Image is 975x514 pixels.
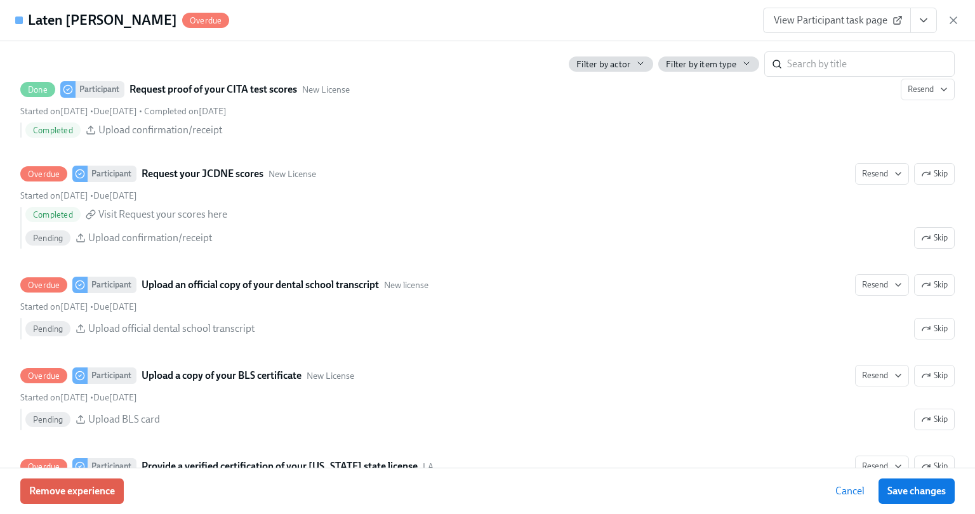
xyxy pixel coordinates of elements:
[93,106,137,117] span: Thursday, September 12th 2024, 1:00 pm
[20,169,67,179] span: Overdue
[855,163,909,185] button: OverdueParticipantRequest your JCDNE scoresNew LicenseSkipStarted on[DATE] •Due[DATE] CompletedVi...
[25,324,70,334] span: Pending
[93,190,137,201] span: Thursday, September 12th 2024, 1:00 pm
[423,461,434,473] span: This task uses the "LA" audience
[914,163,955,185] button: OverdueParticipantRequest your JCDNE scoresNew LicenseResendStarted on[DATE] •Due[DATE] Completed...
[666,58,736,70] span: Filter by item type
[93,301,137,312] span: Saturday, October 5th 2024, 1:00 pm
[142,459,418,474] strong: Provide a verified certification of your [US_STATE] state license
[20,371,67,381] span: Overdue
[658,56,759,72] button: Filter by item type
[20,301,88,312] span: Friday, September 6th 2024, 1:25 pm
[879,478,955,504] button: Save changes
[25,415,70,425] span: Pending
[910,8,937,33] button: View task page
[20,478,124,504] button: Remove experience
[921,232,948,244] span: Skip
[142,368,302,383] strong: Upload a copy of your BLS certificate
[20,190,88,201] span: Friday, September 6th 2024, 1:25 pm
[921,413,948,426] span: Skip
[921,322,948,335] span: Skip
[20,392,88,403] span: Friday, September 6th 2024, 1:25 pm
[855,274,909,296] button: OverdueParticipantUpload an official copy of your dental school transcriptNew licenseSkipStarted ...
[98,123,222,137] span: Upload confirmation/receipt
[307,370,354,382] span: This task uses the "New License" audience
[914,274,955,296] button: OverdueParticipantUpload an official copy of your dental school transcriptNew licenseResendStarte...
[29,485,115,498] span: Remove experience
[182,16,229,25] span: Overdue
[855,456,909,477] button: OverdueParticipantProvide a verified certification of your [US_STATE] state licenseLASkipStarted ...
[20,190,137,202] div: •
[25,234,70,243] span: Pending
[20,462,67,471] span: Overdue
[20,105,227,117] div: • •
[88,458,136,475] div: Participant
[98,208,227,221] span: Visit Request your scores here
[20,392,137,404] div: •
[921,369,948,382] span: Skip
[144,106,227,117] span: Tuesday, March 18th 2025, 8:42 am
[88,367,136,384] div: Participant
[20,280,67,290] span: Overdue
[921,168,948,180] span: Skip
[826,478,873,504] button: Cancel
[774,14,900,27] span: View Participant task page
[88,231,212,245] span: Upload confirmation/receipt
[88,322,255,336] span: Upload official dental school transcript
[914,365,955,386] button: OverdueParticipantUpload a copy of your BLS certificateNew LicenseResendStarted on[DATE] •Due[DAT...
[921,279,948,291] span: Skip
[914,227,955,249] button: OverdueParticipantRequest your JCDNE scoresNew LicenseResendSkipStarted on[DATE] •Due[DATE] Compl...
[384,279,428,291] span: New license
[28,11,177,30] h4: Laten [PERSON_NAME]
[835,485,865,498] span: Cancel
[914,409,955,430] button: OverdueParticipantUpload a copy of your BLS certificateNew LicenseResendSkipStarted on[DATE] •Due...
[862,369,902,382] span: Resend
[20,301,137,313] div: •
[88,166,136,182] div: Participant
[76,81,124,98] div: Participant
[787,51,955,77] input: Search by title
[921,460,948,473] span: Skip
[25,126,81,135] span: Completed
[576,58,630,70] span: Filter by actor
[88,412,160,426] span: Upload BLS card
[20,106,88,117] span: Friday, September 6th 2024, 1:25 pm
[269,168,316,180] span: This task uses the "New License" audience
[914,456,955,477] button: OverdueParticipantProvide a verified certification of your [US_STATE] state licenseLAResendStarte...
[20,85,55,95] span: Done
[142,277,379,293] strong: Upload an official copy of your dental school transcript
[129,82,297,97] strong: Request proof of your CITA test scores
[93,392,137,403] span: Thursday, September 12th 2024, 1:00 pm
[862,279,902,291] span: Resend
[25,210,81,220] span: Completed
[887,485,946,498] span: Save changes
[88,277,136,293] div: Participant
[855,365,909,386] button: OverdueParticipantUpload a copy of your BLS certificateNew LicenseSkipStarted on[DATE] •Due[DATE]...
[862,460,902,473] span: Resend
[142,166,263,181] strong: Request your JCDNE scores
[763,8,911,33] a: View Participant task page
[302,84,350,96] span: This task uses the "New License" audience
[908,83,948,96] span: Resend
[569,56,653,72] button: Filter by actor
[862,168,902,180] span: Resend
[901,79,955,100] button: DoneParticipantRequest proof of your CITA test scoresNew LicenseStarted on[DATE] •Due[DATE] • Com...
[914,318,955,339] button: OverdueParticipantUpload an official copy of your dental school transcriptNew licenseResendSkipSt...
